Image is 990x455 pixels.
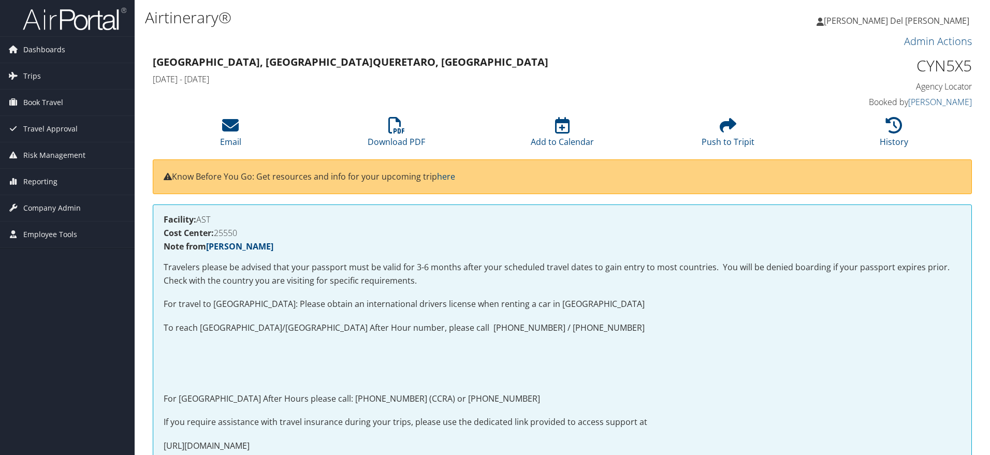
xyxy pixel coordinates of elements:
p: Travelers please be advised that your passport must be valid for 3-6 months after your scheduled ... [164,261,961,287]
h1: CYN5X5 [779,55,972,77]
h4: 25550 [164,229,961,237]
span: Risk Management [23,142,85,168]
strong: Cost Center: [164,227,214,239]
span: [PERSON_NAME] Del [PERSON_NAME] [824,15,969,26]
img: airportal-logo.png [23,7,126,31]
h4: Booked by [779,96,972,108]
p: If you require assistance with travel insurance during your trips, please use the dedicated link ... [164,416,961,429]
a: History [880,123,908,148]
span: Reporting [23,169,57,195]
span: Company Admin [23,195,81,221]
a: Admin Actions [904,34,972,48]
h4: AST [164,215,961,224]
strong: Note from [164,241,273,252]
span: Trips [23,63,41,89]
h4: [DATE] - [DATE] [153,74,763,85]
strong: [GEOGRAPHIC_DATA], [GEOGRAPHIC_DATA] Queretaro, [GEOGRAPHIC_DATA] [153,55,548,69]
strong: Facility: [164,214,196,225]
span: Employee Tools [23,222,77,247]
a: Push to Tripit [702,123,754,148]
a: [PERSON_NAME] [908,96,972,108]
a: here [437,171,455,182]
p: To reach [GEOGRAPHIC_DATA]/[GEOGRAPHIC_DATA] After Hour number, please call [PHONE_NUMBER] / [PHO... [164,321,961,335]
span: Book Travel [23,90,63,115]
p: [URL][DOMAIN_NAME] [164,439,961,453]
a: [PERSON_NAME] Del [PERSON_NAME] [817,5,980,36]
a: Add to Calendar [531,123,594,148]
a: Email [220,123,241,148]
h4: Agency Locator [779,81,972,92]
p: For [GEOGRAPHIC_DATA] After Hours please call: [PHONE_NUMBER] (CCRA) or [PHONE_NUMBER] [164,392,961,406]
a: [PERSON_NAME] [206,241,273,252]
h1: Airtinerary® [145,7,702,28]
p: Know Before You Go: Get resources and info for your upcoming trip [164,170,961,184]
p: For travel to [GEOGRAPHIC_DATA]: Please obtain an international drivers license when renting a ca... [164,298,961,311]
span: Dashboards [23,37,65,63]
a: Download PDF [368,123,425,148]
span: Travel Approval [23,116,78,142]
